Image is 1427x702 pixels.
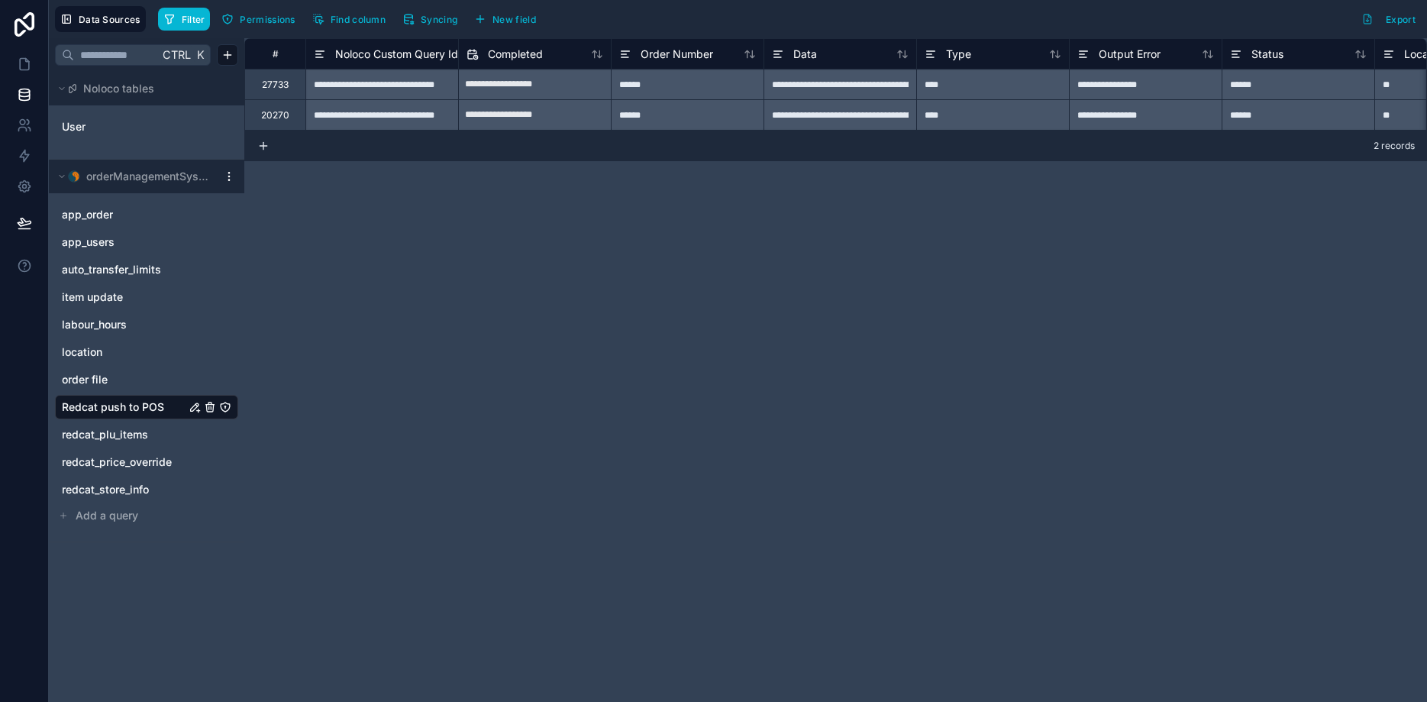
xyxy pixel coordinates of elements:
[62,400,186,415] a: Redcat push to POS
[216,8,306,31] a: Permissions
[62,317,127,332] span: labour_hours
[62,317,201,332] a: labour_hours
[182,14,205,25] span: Filter
[62,207,113,222] span: app_order
[257,48,294,60] div: #
[55,166,217,187] button: MySQL logoorderManagementSystem
[216,8,300,31] button: Permissions
[62,400,164,415] span: Redcat push to POS
[946,47,971,62] span: Type
[62,482,149,497] span: redcat_store_info
[55,257,238,282] div: auto_transfer_limits
[62,482,201,497] a: redcat_store_info
[62,427,201,442] a: redcat_plu_items
[261,109,289,121] div: 20270
[158,8,211,31] button: Filter
[62,427,148,442] span: redcat_plu_items
[62,235,201,250] a: app_users
[55,340,238,364] div: location
[62,345,102,360] span: location
[307,8,391,31] button: Find column
[262,79,289,91] div: 27733
[55,477,238,502] div: redcat_store_info
[76,508,138,523] span: Add a query
[62,235,115,250] span: app_users
[55,505,238,526] button: Add a query
[55,78,229,99] button: Noloco tables
[62,290,123,305] span: item update
[397,8,463,31] button: Syncing
[1251,47,1283,62] span: Status
[83,81,154,96] span: Noloco tables
[397,8,469,31] a: Syncing
[1386,14,1416,25] span: Export
[55,115,238,139] div: User
[55,202,238,227] div: app_order
[488,47,543,62] span: Completed
[68,170,80,183] img: MySQL logo
[62,372,108,387] span: order file
[55,6,146,32] button: Data Sources
[62,372,186,387] a: order file
[55,450,238,474] div: redcat_price_override
[62,455,201,470] a: redcat_price_override
[55,367,238,392] div: order file
[195,50,205,60] span: K
[62,119,186,134] a: User
[469,8,541,31] button: New field
[62,207,201,222] a: app_order
[55,230,238,254] div: app_users
[79,14,140,25] span: Data Sources
[62,262,201,277] a: auto_transfer_limits
[86,169,210,184] span: orderManagementSystem
[1374,140,1415,152] span: 2 records
[331,14,386,25] span: Find column
[55,312,238,337] div: labour_hours
[62,119,86,134] span: User
[161,45,192,64] span: Ctrl
[62,290,186,305] a: item update
[421,14,457,25] span: Syncing
[335,47,458,62] span: Noloco Custom Query Id
[55,395,238,419] div: Redcat push to POS
[1099,47,1161,62] span: Output Error
[492,14,536,25] span: New field
[1356,6,1421,32] button: Export
[793,47,817,62] span: Data
[62,262,161,277] span: auto_transfer_limits
[641,47,713,62] span: Order Number
[62,455,172,470] span: redcat_price_override
[240,14,295,25] span: Permissions
[62,345,201,360] a: location
[55,285,238,309] div: item update
[55,422,238,447] div: redcat_plu_items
